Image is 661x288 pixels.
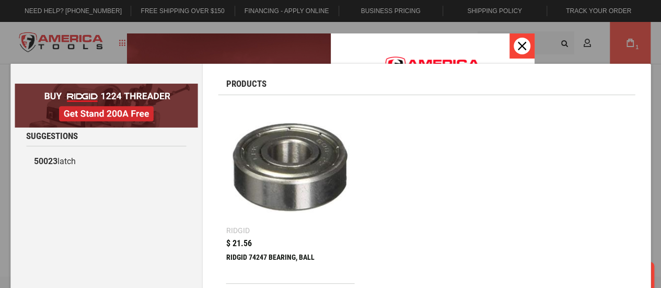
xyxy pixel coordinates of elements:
div: Ridgid [226,227,250,234]
p: Chat now [15,16,118,24]
span: Suggestions [26,132,78,141]
b: 50023 [34,156,57,166]
span: $ 21.56 [226,239,252,248]
svg: close icon [518,42,526,50]
img: BOGO: Buy RIDGID® 1224 Threader, Get Stand 200A Free! [15,84,198,128]
span: Products [226,79,266,88]
a: BOGO: Buy RIDGID® 1224 Threader, Get Stand 200A Free! [15,84,198,91]
a: 50023latch [26,152,187,171]
button: Close [509,33,535,59]
img: RIDGID 74247 BEARING, BALL [231,108,350,226]
a: RIDGID 74247 BEARING, BALL Ridgid $ 21.56 RIDGID 74247 BEARING, BALL [226,103,355,283]
div: RIDGID 74247 BEARING, BALL [226,253,355,278]
button: Open LiveChat chat widget [120,14,133,26]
